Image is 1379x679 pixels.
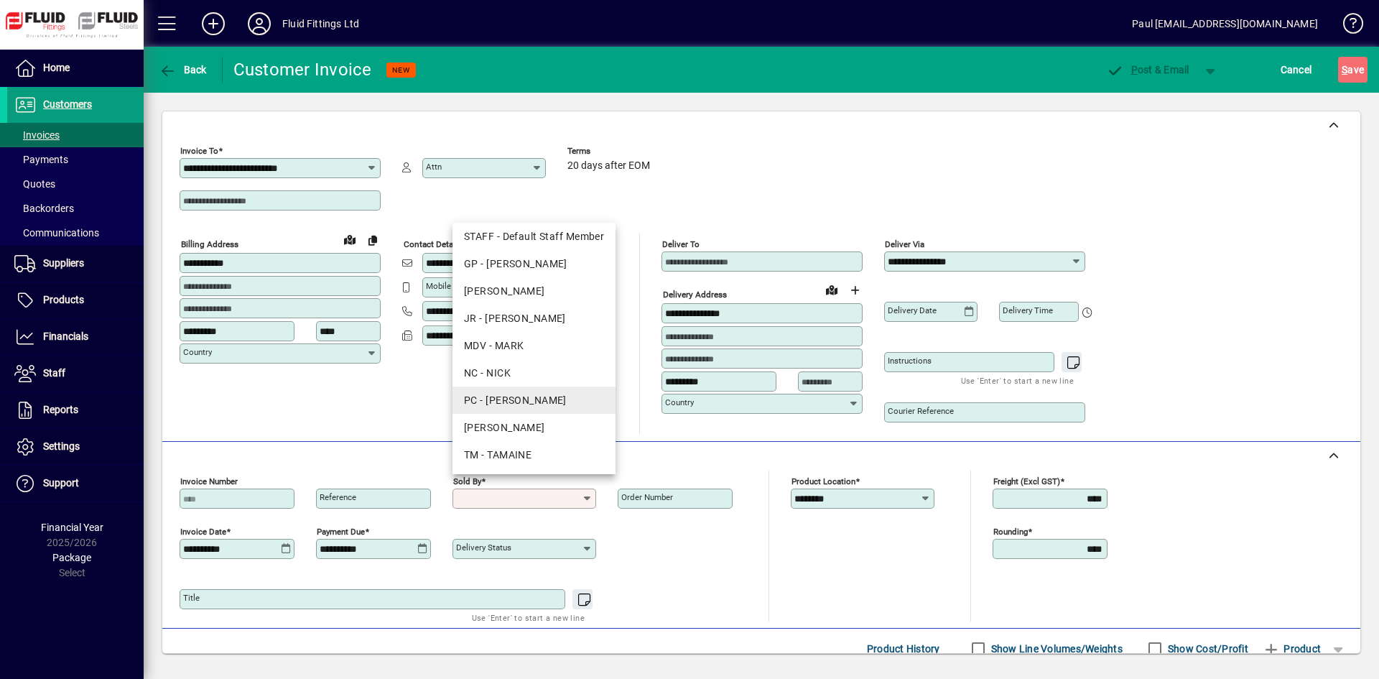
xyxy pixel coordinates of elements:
div: MDV - MARK [464,338,604,354]
mat-label: Delivery status [456,542,511,553]
div: Paul [EMAIL_ADDRESS][DOMAIN_NAME] [1132,12,1318,35]
span: Invoices [14,129,60,141]
a: Home [7,50,144,86]
div: GP - [PERSON_NAME] [464,257,604,272]
mat-label: Delivery time [1003,305,1053,315]
mat-label: Deliver via [885,239,924,249]
mat-label: Invoice To [180,146,218,156]
mat-option: RP - Richard [452,414,616,441]
mat-label: Rounding [993,527,1028,537]
span: Home [43,62,70,73]
button: Save [1338,57,1368,83]
div: Fluid Fittings Ltd [282,12,359,35]
a: Communications [7,221,144,245]
span: Communications [14,227,99,239]
button: Cancel [1277,57,1316,83]
button: Post & Email [1099,57,1197,83]
span: Staff [43,367,65,379]
span: 20 days after EOM [567,160,650,172]
mat-label: Country [183,347,212,357]
app-page-header-button: Back [144,57,223,83]
span: Product History [867,637,940,660]
label: Show Cost/Profit [1165,642,1248,656]
mat-label: Invoice date [180,527,226,537]
button: Product [1255,636,1328,662]
mat-label: Mobile [426,281,451,291]
span: Customers [43,98,92,110]
span: Reports [43,404,78,415]
a: Settings [7,429,144,465]
button: Back [155,57,210,83]
a: Staff [7,356,144,392]
a: Quotes [7,172,144,196]
a: Backorders [7,196,144,221]
span: Settings [43,440,80,452]
span: Terms [567,147,654,156]
mat-option: MDV - MARK [452,332,616,359]
span: Payments [14,154,68,165]
mat-option: JJ - JENI [452,277,616,305]
div: [PERSON_NAME] [464,420,604,435]
label: Show Line Volumes/Weights [988,642,1123,656]
div: PC - [PERSON_NAME] [464,393,604,408]
button: Product History [861,636,946,662]
mat-label: Attn [426,162,442,172]
span: NEW [392,65,410,75]
div: STAFF - Default Staff Member [464,229,604,244]
mat-label: Product location [791,476,855,486]
div: [PERSON_NAME] [464,284,604,299]
mat-label: Title [183,593,200,603]
mat-label: Order number [621,492,673,502]
mat-option: STAFF - Default Staff Member [452,223,616,250]
a: Support [7,466,144,502]
a: View on map [338,228,361,251]
span: S [1342,64,1347,75]
a: Invoices [7,123,144,147]
span: Product [1263,637,1321,660]
span: Financial Year [41,522,103,533]
mat-label: Instructions [888,356,932,366]
span: Cancel [1281,58,1312,81]
mat-label: Delivery date [888,305,937,315]
mat-label: Sold by [453,476,481,486]
span: P [1131,64,1138,75]
a: View on map [820,278,843,301]
span: Suppliers [43,257,84,269]
span: ost & Email [1106,64,1189,75]
mat-label: Courier Reference [888,406,954,416]
a: Reports [7,392,144,428]
button: Choose address [843,279,866,302]
a: Suppliers [7,246,144,282]
mat-option: PC - PAUL [452,387,616,414]
mat-label: Reference [320,492,356,502]
mat-label: Freight (excl GST) [993,476,1060,486]
mat-option: TM - TAMAINE [452,441,616,468]
div: JR - [PERSON_NAME] [464,311,604,326]
mat-hint: Use 'Enter' to start a new line [472,609,585,626]
a: Financials [7,319,144,355]
button: Add [190,11,236,37]
button: Profile [236,11,282,37]
mat-label: Deliver To [662,239,700,249]
a: Knowledge Base [1332,3,1361,50]
div: Customer Invoice [233,58,372,81]
span: Back [159,64,207,75]
a: Payments [7,147,144,172]
span: Package [52,552,91,563]
span: Financials [43,331,88,342]
mat-label: Invoice number [180,476,238,486]
button: Copy to Delivery address [361,228,384,251]
mat-label: Country [665,397,694,407]
span: Products [43,294,84,305]
mat-option: JR - John Rossouw [452,305,616,332]
span: Support [43,477,79,489]
div: NC - NICK [464,366,604,381]
a: Products [7,282,144,318]
mat-option: NC - NICK [452,359,616,387]
div: TM - TAMAINE [464,448,604,463]
mat-hint: Use 'Enter' to start a new line [961,372,1074,389]
span: Backorders [14,203,74,214]
mat-option: GP - Grant Petersen [452,250,616,277]
mat-label: Payment due [317,527,365,537]
span: Quotes [14,178,55,190]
